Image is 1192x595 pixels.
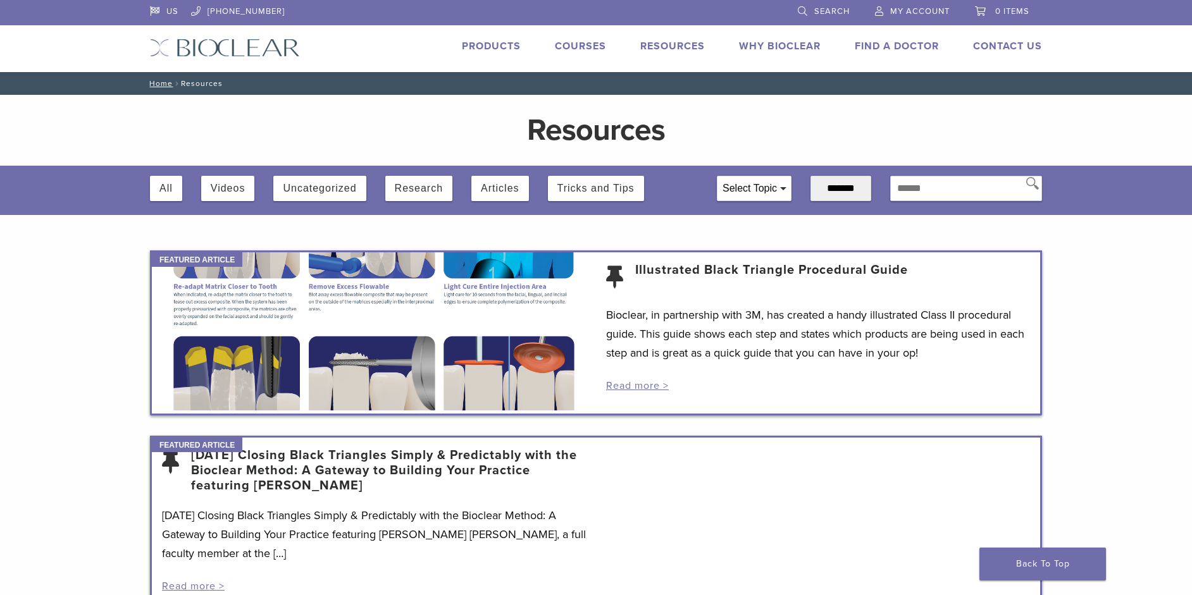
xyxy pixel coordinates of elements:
a: Read more > [606,379,669,392]
a: Contact Us [973,40,1042,52]
a: [DATE] Closing Black Triangles Simply & Predictably with the Bioclear Method: A Gateway to Buildi... [191,448,586,493]
span: My Account [890,6,950,16]
button: Videos [211,176,245,201]
a: Home [146,79,173,88]
a: Find A Doctor [855,40,939,52]
span: Search [814,6,850,16]
span: / [173,80,181,87]
span: 0 items [995,6,1029,16]
a: Read more > [162,580,225,592]
a: Why Bioclear [739,40,821,52]
div: Select Topic [717,176,791,200]
a: Resources [640,40,705,52]
a: Courses [555,40,606,52]
button: Articles [481,176,519,201]
img: Bioclear [150,39,300,57]
a: Back To Top [979,548,1106,580]
button: Tricks and Tips [557,176,635,201]
p: Bioclear, in partnership with 3M, has created a handy illustrated Class II procedural guide. This... [606,305,1030,362]
p: [DATE] Closing Black Triangles Simply & Predictably with the Bioclear Method: A Gateway to Buildi... [162,506,586,563]
nav: Resources [140,72,1052,95]
a: Illustrated Black Triangle Procedural Guide [635,262,908,293]
a: Products [462,40,521,52]
button: Uncategorized [283,176,356,201]
button: All [159,176,173,201]
button: Research [395,176,443,201]
h1: Resources [302,115,890,145]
